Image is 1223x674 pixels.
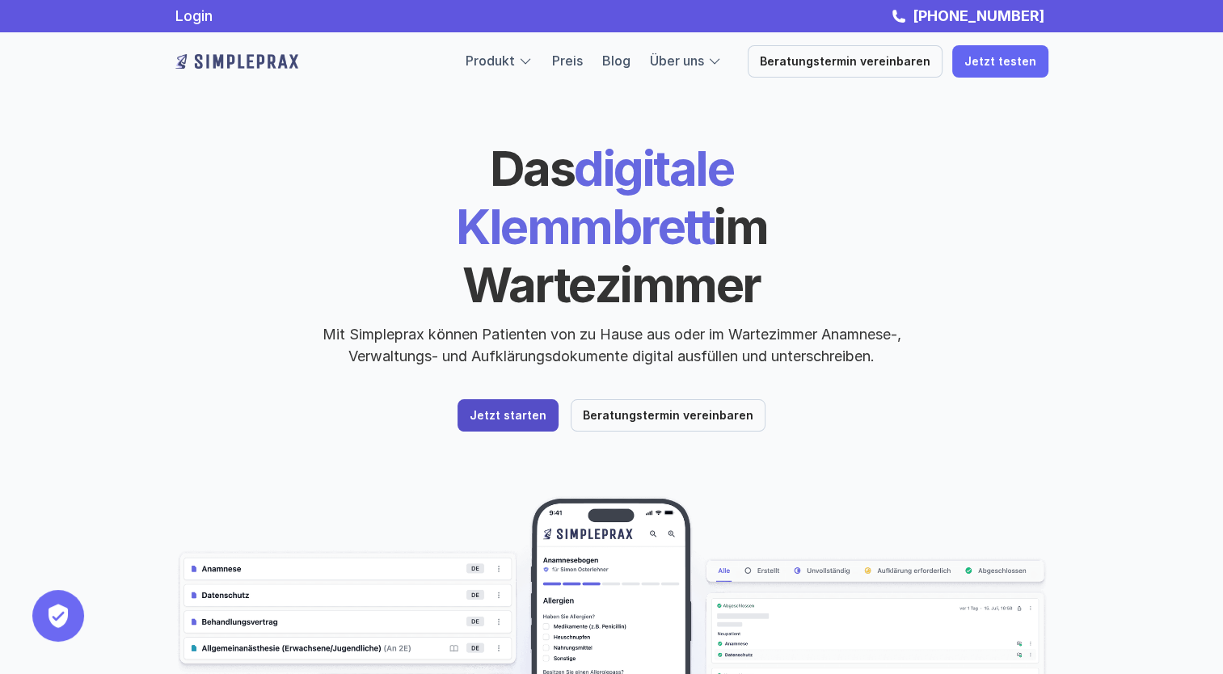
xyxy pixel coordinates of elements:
a: Blog [602,53,630,69]
p: Beratungstermin vereinbaren [760,55,930,69]
strong: [PHONE_NUMBER] [913,7,1044,24]
a: Jetzt starten [458,399,559,432]
a: Über uns [650,53,704,69]
h1: digitale Klemmbrett [333,139,891,314]
p: Mit Simpleprax können Patienten von zu Hause aus oder im Wartezimmer Anamnese-, Verwaltungs- und ... [309,323,915,367]
p: Beratungstermin vereinbaren [583,409,753,423]
span: Das [490,139,575,197]
a: Beratungstermin vereinbaren [571,399,765,432]
p: Jetzt starten [470,409,546,423]
a: Jetzt testen [952,45,1048,78]
a: Produkt [466,53,515,69]
a: [PHONE_NUMBER] [909,7,1048,24]
p: Jetzt testen [964,55,1036,69]
a: Beratungstermin vereinbaren [748,45,943,78]
span: im Wartezimmer [462,197,776,314]
a: Login [175,7,213,24]
a: Preis [552,53,583,69]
